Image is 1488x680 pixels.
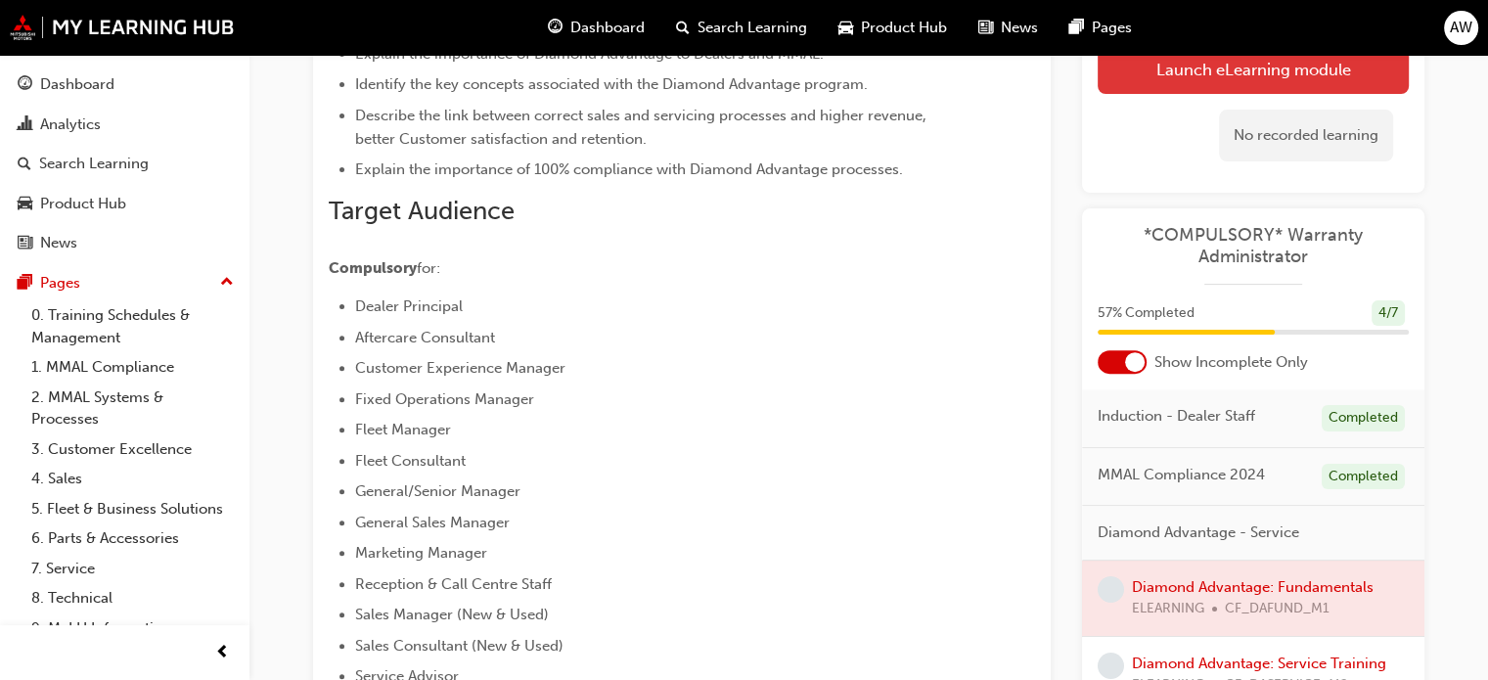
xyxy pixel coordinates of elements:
a: 4. Sales [23,464,242,494]
button: Pages [8,265,242,301]
span: pages-icon [18,275,32,293]
a: News [8,225,242,261]
a: guage-iconDashboard [532,8,660,48]
span: car-icon [18,196,32,213]
span: news-icon [18,235,32,252]
a: pages-iconPages [1054,8,1148,48]
a: 8. Technical [23,583,242,613]
a: 2. MMAL Systems & Processes [23,383,242,434]
div: Pages [40,272,80,295]
a: 5. Fleet & Business Solutions [23,494,242,524]
span: Compulsory [329,259,417,277]
span: Customer Experience Manager [355,359,565,377]
span: for: [417,259,440,277]
span: Pages [1092,17,1132,39]
span: Identify the key concepts associated with the Diamond Advantage program. [355,75,868,93]
span: 57 % Completed [1098,302,1195,325]
span: Explain the importance of 100% compliance with Diamond Advantage processes. [355,160,903,178]
div: Completed [1322,464,1405,490]
a: Analytics [8,107,242,143]
button: DashboardAnalyticsSearch LearningProduct HubNews [8,63,242,265]
span: General Sales Manager [355,514,510,531]
span: pages-icon [1069,16,1084,40]
span: prev-icon [215,641,230,665]
span: learningRecordVerb_NONE-icon [1098,576,1124,603]
span: Search Learning [698,17,807,39]
span: learningRecordVerb_NONE-icon [1098,653,1124,679]
span: Fleet Consultant [355,452,466,470]
span: Induction - Dealer Staff [1098,405,1255,428]
a: 6. Parts & Accessories [23,523,242,554]
span: Reception & Call Centre Staff [355,575,552,593]
span: AW [1450,17,1472,39]
a: Product Hub [8,186,242,222]
span: guage-icon [18,76,32,94]
span: Explain the importance of Diamond Advantage to Dealers and MMAL. [355,45,824,63]
div: Completed [1322,405,1405,431]
span: Sales Manager (New & Used) [355,606,549,623]
span: Target Audience [329,196,515,226]
a: Dashboard [8,67,242,103]
a: Search Learning [8,146,242,182]
span: Fleet Manager [355,421,451,438]
a: *COMPULSORY* Warranty Administrator [1098,224,1409,268]
span: search-icon [676,16,690,40]
div: Product Hub [40,193,126,215]
span: Fixed Operations Manager [355,390,534,408]
span: Describe the link between correct sales and servicing processes and higher revenue, better Custom... [355,107,930,148]
span: General/Senior Manager [355,482,520,500]
span: guage-icon [548,16,563,40]
div: 4 / 7 [1372,300,1405,327]
a: 9. MyLH Information [23,613,242,644]
img: mmal [10,15,235,40]
div: Analytics [40,113,101,136]
span: Diamond Advantage - Service [1098,521,1299,544]
span: Sales Consultant (New & Used) [355,637,564,655]
span: Show Incomplete Only [1154,351,1308,374]
span: Product Hub [861,17,947,39]
span: news-icon [978,16,993,40]
span: chart-icon [18,116,32,134]
a: Launch eLearning module [1098,45,1409,94]
div: Dashboard [40,73,114,96]
div: News [40,232,77,254]
a: Diamond Advantage: Service Training [1132,655,1386,672]
a: 0. Training Schedules & Management [23,300,242,352]
span: up-icon [220,270,234,295]
a: 7. Service [23,554,242,584]
span: MMAL Compliance 2024 [1098,464,1265,486]
a: 1. MMAL Compliance [23,352,242,383]
span: car-icon [838,16,853,40]
span: News [1001,17,1038,39]
div: Search Learning [39,153,149,175]
span: search-icon [18,156,31,173]
span: Aftercare Consultant [355,329,495,346]
a: search-iconSearch Learning [660,8,823,48]
div: No recorded learning [1219,110,1393,161]
span: Dealer Principal [355,297,463,315]
button: AW [1444,11,1478,45]
a: car-iconProduct Hub [823,8,963,48]
a: news-iconNews [963,8,1054,48]
span: Dashboard [570,17,645,39]
span: Marketing Manager [355,544,487,562]
a: 3. Customer Excellence [23,434,242,465]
